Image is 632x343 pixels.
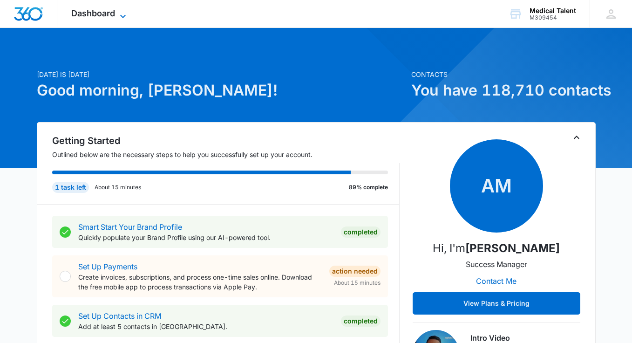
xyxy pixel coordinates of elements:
span: AM [450,139,543,233]
div: account name [530,7,576,14]
a: Set Up Payments [78,262,137,271]
a: Set Up Contacts in CRM [78,311,161,321]
div: Completed [341,316,381,327]
h1: You have 118,710 contacts [411,79,596,102]
p: 89% complete [349,183,388,192]
p: Create invoices, subscriptions, and process one-time sales online. Download the free mobile app t... [78,272,322,292]
p: Quickly populate your Brand Profile using our AI-powered tool. [78,233,333,242]
button: Contact Me [467,270,526,292]
div: account id [530,14,576,21]
p: Hi, I'm [433,240,560,257]
p: Contacts [411,69,596,79]
p: Outlined below are the necessary steps to help you successfully set up your account. [52,150,400,159]
a: Smart Start Your Brand Profile [78,222,182,232]
p: About 15 minutes [95,183,141,192]
div: Action Needed [329,266,381,277]
p: Add at least 5 contacts in [GEOGRAPHIC_DATA]. [78,322,333,331]
h2: Getting Started [52,134,400,148]
div: Completed [341,226,381,238]
div: 1 task left [52,182,89,193]
p: [DATE] is [DATE] [37,69,406,79]
button: View Plans & Pricing [413,292,580,315]
span: Dashboard [71,8,115,18]
strong: [PERSON_NAME] [465,241,560,255]
span: About 15 minutes [334,279,381,287]
p: Success Manager [466,259,527,270]
button: Toggle Collapse [571,132,582,143]
h1: Good morning, [PERSON_NAME]! [37,79,406,102]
